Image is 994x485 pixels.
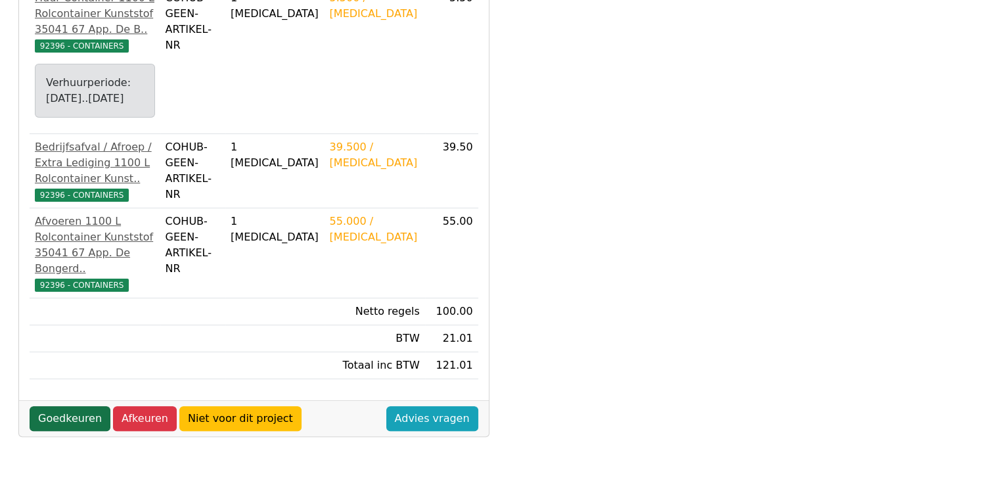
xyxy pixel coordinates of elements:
td: 55.00 [425,208,478,298]
a: Niet voor dit project [179,406,302,431]
span: 92396 - CONTAINERS [35,189,129,202]
td: Netto regels [325,298,425,325]
td: COHUB-GEEN-ARTIKEL-NR [160,134,226,208]
a: Afkeuren [113,406,177,431]
div: 39.500 / [MEDICAL_DATA] [330,139,420,171]
div: 55.000 / [MEDICAL_DATA] [330,214,420,245]
td: Totaal inc BTW [325,352,425,379]
td: 21.01 [425,325,478,352]
div: 1 [MEDICAL_DATA] [231,139,319,171]
td: BTW [325,325,425,352]
div: 1 [MEDICAL_DATA] [231,214,319,245]
td: 39.50 [425,134,478,208]
a: Afvoeren 1100 L Rolcontainer Kunststof 35041 67 App. De Bongerd..92396 - CONTAINERS [35,214,155,292]
span: 92396 - CONTAINERS [35,39,129,53]
td: 121.01 [425,352,478,379]
div: Bedrijfsafval / Afroep / Extra Lediging 1100 L Rolcontainer Kunst.. [35,139,155,187]
a: Advies vragen [386,406,478,431]
div: Verhuurperiode: [DATE]..[DATE] [46,75,144,106]
td: COHUB-GEEN-ARTIKEL-NR [160,208,226,298]
a: Bedrijfsafval / Afroep / Extra Lediging 1100 L Rolcontainer Kunst..92396 - CONTAINERS [35,139,155,202]
div: Afvoeren 1100 L Rolcontainer Kunststof 35041 67 App. De Bongerd.. [35,214,155,277]
a: Goedkeuren [30,406,110,431]
td: 100.00 [425,298,478,325]
span: 92396 - CONTAINERS [35,279,129,292]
